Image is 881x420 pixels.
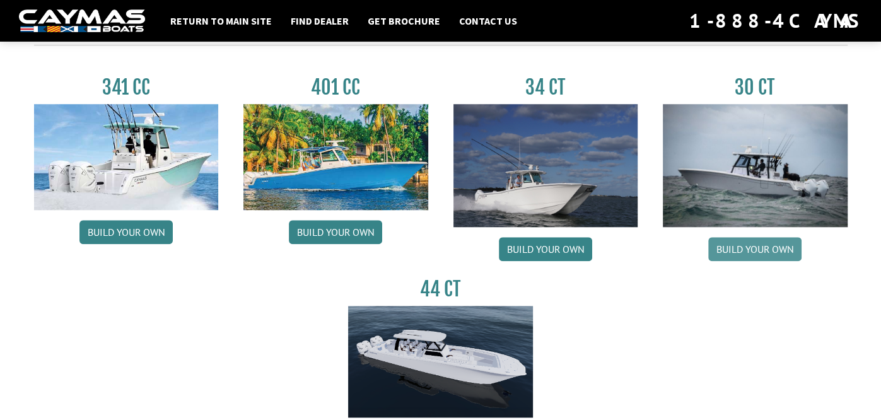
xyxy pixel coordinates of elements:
img: 30_CT_photo_shoot_for_caymas_connect.jpg [663,104,848,227]
a: Build your own [708,237,802,261]
img: white-logo-c9c8dbefe5ff5ceceb0f0178aa75bf4bb51f6bca0971e226c86eb53dfe498488.png [19,9,145,33]
a: Get Brochure [361,13,446,29]
a: Build your own [289,220,382,244]
img: 44ct_background.png [348,306,533,418]
h3: 30 CT [663,76,848,99]
img: 341CC-thumbjpg.jpg [34,104,219,210]
img: 401CC_thumb.pg.jpg [243,104,428,210]
img: Caymas_34_CT_pic_1.jpg [453,104,638,227]
h3: 401 CC [243,76,428,99]
a: Build your own [499,237,592,261]
a: Contact Us [453,13,523,29]
h3: 44 CT [348,277,533,301]
h3: 341 CC [34,76,219,99]
h3: 34 CT [453,76,638,99]
a: Find Dealer [284,13,355,29]
a: Return to main site [164,13,278,29]
a: Build your own [79,220,173,244]
div: 1-888-4CAYMAS [689,7,862,35]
